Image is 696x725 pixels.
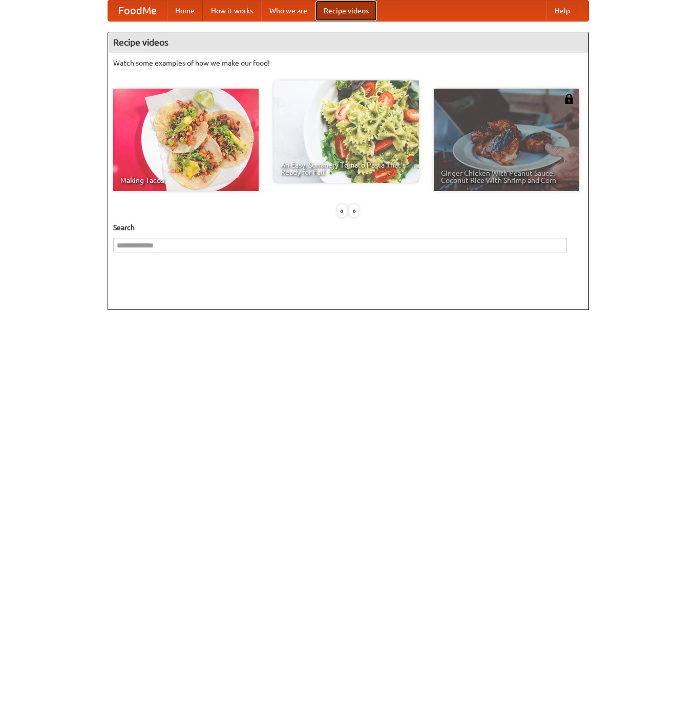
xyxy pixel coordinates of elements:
a: An Easy, Summery Tomato Pasta That's Ready for Fall [273,80,419,183]
h5: Search [113,222,583,233]
div: « [338,204,347,217]
span: Making Tacos [120,177,251,184]
a: FoodMe [108,1,167,21]
img: 483408.png [564,94,574,104]
a: Making Tacos [113,89,259,191]
div: » [349,204,358,217]
h4: Recipe videos [108,32,588,53]
a: Help [546,1,578,21]
a: Who we are [261,1,315,21]
p: Watch some examples of how we make our food! [113,58,583,68]
a: Home [167,1,203,21]
a: Recipe videos [315,1,377,21]
a: How it works [203,1,261,21]
span: An Easy, Summery Tomato Pasta That's Ready for Fall [281,161,412,176]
